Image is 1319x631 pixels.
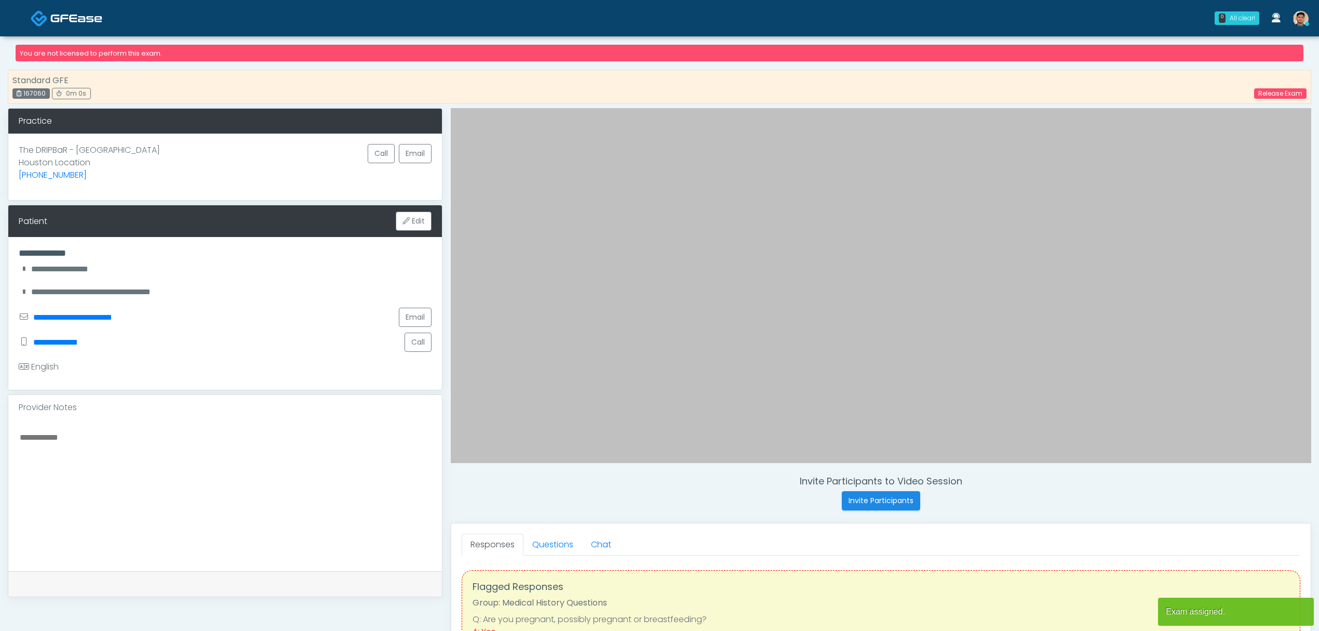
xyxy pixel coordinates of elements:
p: The DRIPBaR - [GEOGRAPHIC_DATA] Houston Location [19,144,160,181]
button: Call [405,333,432,352]
a: Release Exam [1254,88,1307,99]
button: Edit [396,212,432,231]
li: Q: Are you pregnant, possibly pregnant or breastfeeding? [473,613,1289,626]
a: [PHONE_NUMBER] [19,169,87,181]
img: Docovia [50,13,102,23]
h4: Invite Participants to Video Session [451,476,1311,487]
a: Responses [462,534,523,556]
a: Chat [582,534,620,556]
div: Provider Notes [8,395,442,420]
button: Call [368,144,395,163]
button: Invite Participants [842,491,920,510]
a: 0 All clear! [1208,7,1266,29]
img: Docovia [31,10,48,27]
div: All clear! [1230,14,1255,23]
a: Email [399,308,432,327]
div: 0 [1219,14,1226,23]
div: Patient [19,215,47,228]
a: Email [399,144,432,163]
article: Exam assigned. [1158,598,1314,626]
a: Docovia [31,1,102,35]
img: Kenner Medina [1293,11,1309,27]
strong: Group: Medical History Questions [473,597,607,609]
strong: Standard GFE [12,74,69,86]
div: 167060 [12,88,50,99]
h4: Flagged Responses [473,581,1289,593]
span: 0m 0s [66,89,86,98]
a: Questions [523,534,582,556]
div: Practice [8,109,442,134]
small: You are not licensed to perform this exam. [20,49,162,58]
div: English [19,361,59,373]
